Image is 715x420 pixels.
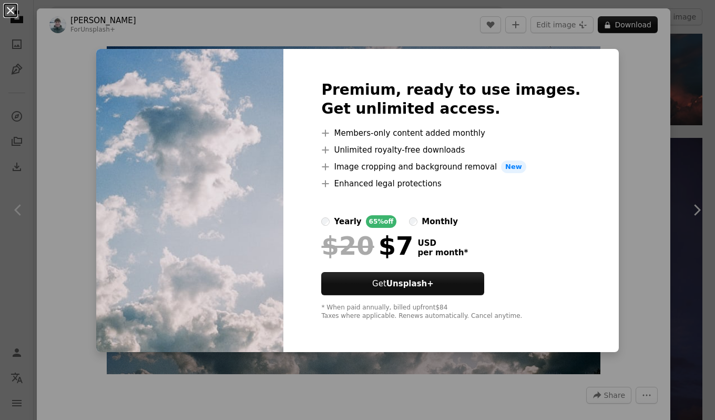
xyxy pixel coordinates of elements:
[321,232,413,259] div: $7
[321,81,580,118] h2: Premium, ready to use images. Get unlimited access.
[422,215,458,228] div: monthly
[321,127,580,139] li: Members-only content added monthly
[417,248,468,257] span: per month *
[334,215,361,228] div: yearly
[321,304,580,321] div: * When paid annually, billed upfront $84 Taxes where applicable. Renews automatically. Cancel any...
[417,238,468,248] span: USD
[321,144,580,156] li: Unlimited royalty-free downloads
[321,272,484,295] button: GetUnsplash+
[321,232,374,259] span: $20
[366,215,397,228] div: 65% off
[321,161,580,173] li: Image cropping and background removal
[409,217,417,226] input: monthly
[321,177,580,190] li: Enhanced legal protections
[321,217,330,226] input: yearly65%off
[386,279,434,288] strong: Unsplash+
[96,49,283,352] img: premium_photo-1748882218484-c8094c4094be
[501,161,526,173] span: New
